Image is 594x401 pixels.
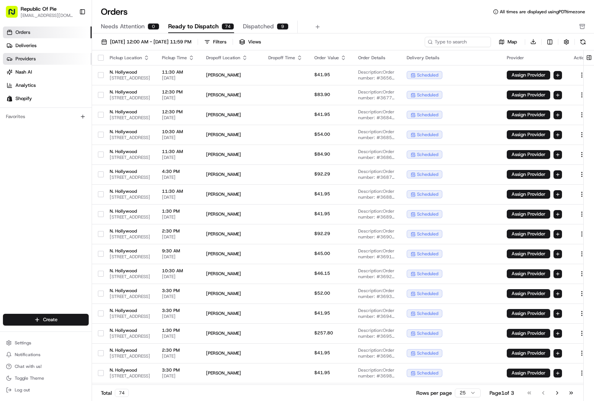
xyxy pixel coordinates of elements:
button: Views [236,37,264,47]
span: 12:30 PM [162,109,194,115]
span: $52.00 [314,290,330,296]
button: Assign Provider [507,170,550,179]
span: Description: Order number: #3694 for [PERSON_NAME] [358,308,395,319]
span: Description: Order number: #3693 for [PERSON_NAME] [358,288,395,299]
span: [STREET_ADDRESS] [110,254,150,260]
span: Description: Order number: #3695 for [PERSON_NAME] [358,327,395,339]
span: N. Hollywood [110,327,150,333]
span: N. Hollywood [110,248,150,254]
span: $41.95 [314,370,330,376]
span: scheduled [417,350,438,356]
span: [STREET_ADDRESS] [110,313,150,319]
span: Knowledge Base [15,164,56,172]
div: Actions [574,55,590,61]
a: Deliveries [3,40,92,52]
span: All times are displayed using PDT timezone [500,9,585,15]
button: Assign Provider [507,269,550,278]
span: $41.95 [314,111,330,117]
span: Toggle Theme [15,375,44,381]
span: [DATE] 12:00 AM - [DATE] 11:59 PM [110,39,191,45]
span: Description: Order number: #3656 for [PERSON_NAME] [358,69,395,81]
div: Start new chat [33,70,121,78]
span: scheduled [417,251,438,257]
span: [DATE] [162,373,194,379]
button: Assign Provider [507,230,550,238]
span: Notifications [15,352,40,358]
span: Pylon [73,182,89,188]
button: Republic Of Pie[EMAIL_ADDRESS][DOMAIN_NAME] [3,3,76,21]
span: [PERSON_NAME] [206,92,257,98]
span: [DATE] [162,294,194,299]
span: [STREET_ADDRESS] [110,194,150,200]
span: Create [43,316,57,323]
span: • [61,114,64,120]
span: scheduled [417,152,438,157]
div: Order Details [358,55,395,61]
button: Assign Provider [507,71,550,79]
span: 2:30 PM [162,228,194,234]
a: 💻API Documentation [59,162,121,175]
button: Toggle Theme [3,373,89,383]
span: [STREET_ADDRESS] [110,353,150,359]
a: Analytics [3,79,92,91]
div: Pickup Time [162,55,194,61]
span: [PERSON_NAME] [206,171,257,177]
span: [PERSON_NAME] [206,72,257,78]
span: Needs Attention [101,22,145,31]
span: $45.00 [314,251,330,256]
span: Description: Order number: #3696 for [PERSON_NAME] [358,347,395,359]
span: Description: Order number: #3690 for [PERSON_NAME] [358,228,395,240]
span: [DATE] [65,134,80,140]
span: Shopify [15,95,32,102]
div: Page 1 of 3 [489,389,514,397]
span: [STREET_ADDRESS] [110,155,150,160]
span: [STREET_ADDRESS] [110,274,150,280]
span: N. Hollywood [110,288,150,294]
span: [DATE] [162,174,194,180]
span: [DATE] [162,194,194,200]
span: scheduled [417,231,438,237]
span: [STREET_ADDRESS] [110,294,150,299]
span: N. Hollywood [110,109,150,115]
button: Notifications [3,349,89,360]
span: Analytics [15,82,36,89]
input: Clear [19,47,121,55]
span: 11:30 AM [162,188,194,194]
button: [EMAIL_ADDRESS][DOMAIN_NAME] [21,13,73,18]
span: N. Hollywood [110,188,150,194]
div: 📗 [7,165,13,171]
span: 11:30 AM [162,69,194,75]
span: scheduled [417,291,438,297]
span: $54.00 [314,131,330,137]
div: Dropoff Time [268,55,303,61]
button: Assign Provider [507,130,550,139]
span: 3:30 PM [162,288,194,294]
div: Favorites [3,111,89,123]
span: $84.90 [314,151,330,157]
span: Description: Order number: #3698 for [PERSON_NAME] [358,367,395,379]
span: scheduled [417,310,438,316]
img: 1736555255976-a54dd68f-1ca7-489b-9aae-adbdc363a1c4 [7,70,21,84]
span: Description: Order number: #3685 for [PERSON_NAME] [358,129,395,141]
p: Rows per page [416,389,452,397]
span: [PERSON_NAME] [206,350,257,356]
div: 74 [115,389,129,397]
span: Description: Order number: #3688 for [PERSON_NAME] [358,188,395,200]
span: N. Hollywood [110,228,150,234]
span: 4:30 PM [162,168,194,174]
img: Angelique Valdez [7,107,19,119]
h1: Orders [101,6,128,18]
span: [DATE] [162,155,194,160]
button: Refresh [578,37,588,47]
span: Map [508,39,517,45]
span: Views [248,39,261,45]
span: 9:30 AM [162,248,194,254]
button: Assign Provider [507,110,550,119]
span: [DATE] [162,115,194,121]
div: Provider [507,55,562,61]
span: $41.95 [314,350,330,356]
span: scheduled [417,330,438,336]
span: [PERSON_NAME] [206,310,257,316]
span: 1:30 PM [162,327,194,333]
span: [PERSON_NAME] [23,134,60,140]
